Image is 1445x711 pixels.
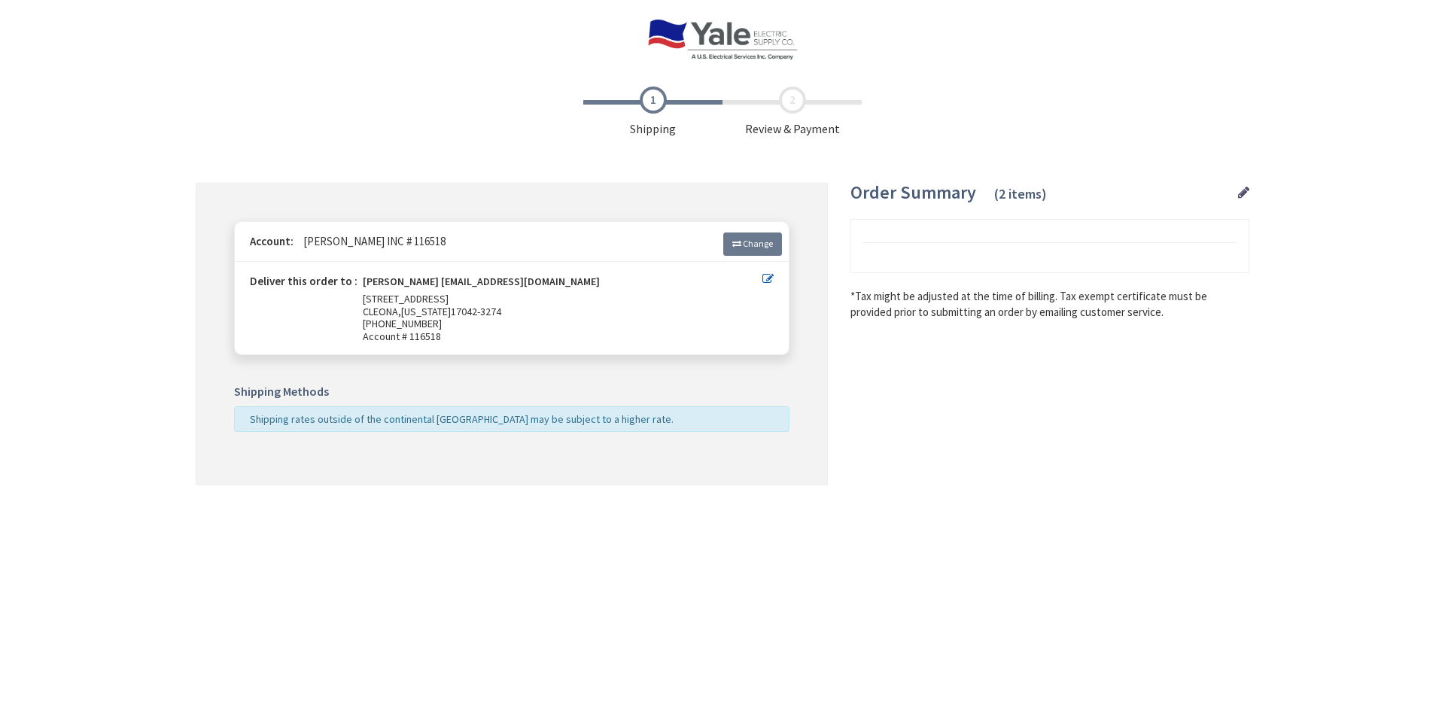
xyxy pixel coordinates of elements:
span: Review & Payment [722,87,862,138]
span: [PERSON_NAME] INC # 116518 [296,234,446,248]
h5: Shipping Methods [234,385,789,399]
strong: Account: [250,234,294,248]
span: [PHONE_NUMBER] [363,317,442,330]
span: Order Summary [850,181,976,204]
span: [STREET_ADDRESS] [363,292,449,305]
a: Change [723,232,782,255]
strong: [PERSON_NAME] [EMAIL_ADDRESS][DOMAIN_NAME] [363,275,600,293]
span: Shipping [583,87,722,138]
strong: Deliver this order to : [250,274,357,288]
img: Yale Electric Supply Co. [647,19,798,60]
span: [US_STATE] [401,305,451,318]
span: CLEONA, [363,305,401,318]
span: 17042-3274 [451,305,501,318]
span: (2 items) [994,185,1047,202]
: *Tax might be adjusted at the time of billing. Tax exempt certificate must be provided prior to s... [850,288,1249,321]
span: Change [743,238,773,249]
span: Account # 116518 [363,330,762,343]
span: Shipping rates outside of the continental [GEOGRAPHIC_DATA] may be subject to a higher rate. [250,412,674,426]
